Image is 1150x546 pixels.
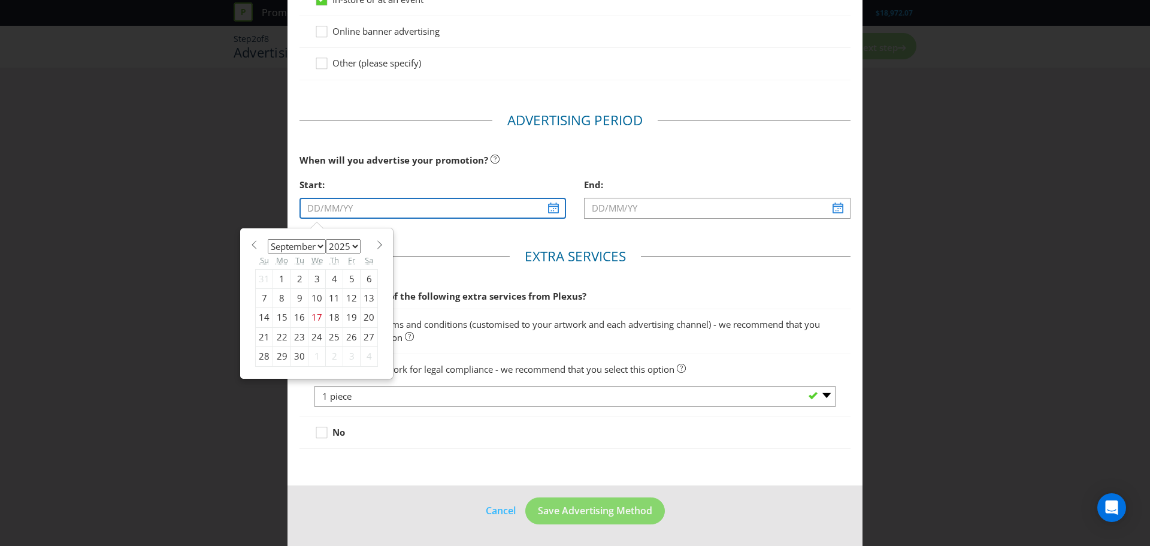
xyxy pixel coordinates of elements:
[291,327,308,346] div: 23
[538,504,652,517] span: Save Advertising Method
[299,154,488,166] span: When will you advertise your promotion?
[273,308,291,327] div: 15
[492,111,658,130] legend: Advertising Period
[332,25,440,37] span: Online banner advertising
[276,255,288,266] abbr: Monday
[256,308,273,327] div: 14
[273,347,291,366] div: 29
[361,347,378,366] div: 4
[311,255,323,266] abbr: Wednesday
[299,173,566,197] div: Start:
[256,327,273,346] div: 21
[348,255,355,266] abbr: Friday
[291,308,308,327] div: 16
[295,255,304,266] abbr: Tuesday
[332,363,674,375] span: Review of artwork for legal compliance - we recommend that you select this option
[1097,493,1126,522] div: Open Intercom Messenger
[326,269,343,288] div: 4
[365,255,373,266] abbr: Saturday
[260,255,269,266] abbr: Sunday
[291,269,308,288] div: 2
[273,269,291,288] div: 1
[485,503,516,518] a: Cancel
[326,288,343,307] div: 11
[343,308,361,327] div: 19
[256,269,273,288] div: 31
[326,327,343,346] div: 25
[326,347,343,366] div: 2
[330,255,339,266] abbr: Thursday
[332,57,421,69] span: Other (please specify)
[510,247,641,266] legend: Extra Services
[361,288,378,307] div: 13
[361,327,378,346] div: 27
[332,318,820,343] span: Short form terms and conditions (customised to your artwork and each advertising channel) - we re...
[308,269,326,288] div: 3
[291,347,308,366] div: 30
[361,269,378,288] div: 6
[525,497,665,524] button: Save Advertising Method
[343,269,361,288] div: 5
[332,426,345,438] strong: No
[256,347,273,366] div: 28
[273,327,291,346] div: 22
[256,288,273,307] div: 7
[308,288,326,307] div: 10
[308,327,326,346] div: 24
[361,308,378,327] div: 20
[299,290,586,302] span: Would you like any of the following extra services from Plexus?
[308,347,326,366] div: 1
[299,198,566,219] input: DD/MM/YY
[291,288,308,307] div: 9
[584,173,851,197] div: End:
[308,308,326,327] div: 17
[326,308,343,327] div: 18
[273,288,291,307] div: 8
[343,347,361,366] div: 3
[343,288,361,307] div: 12
[343,327,361,346] div: 26
[584,198,851,219] input: DD/MM/YY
